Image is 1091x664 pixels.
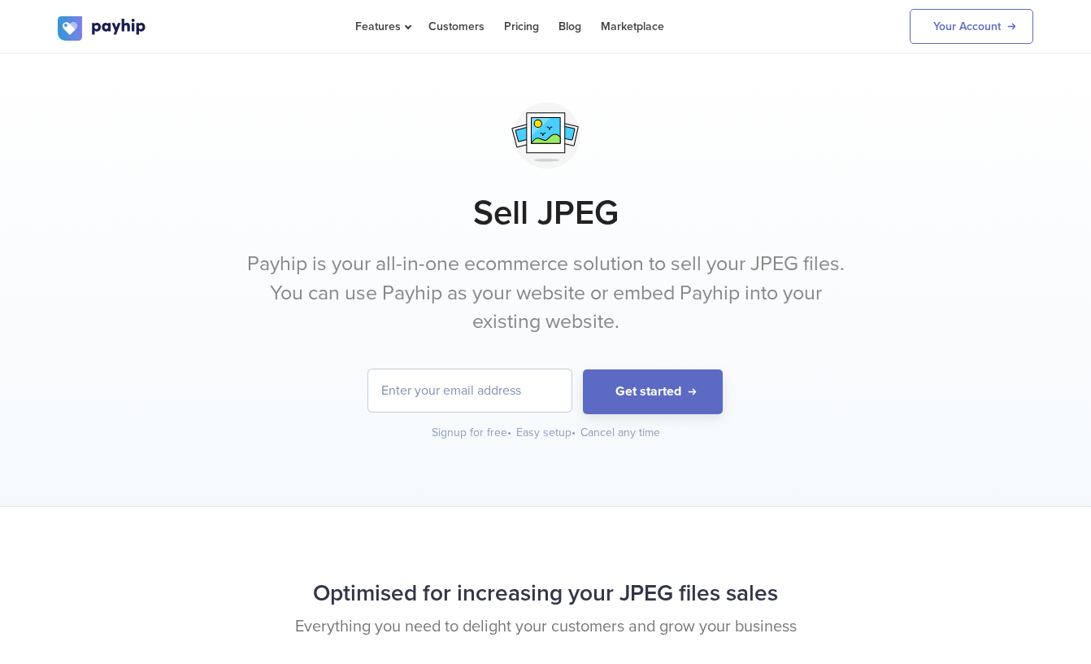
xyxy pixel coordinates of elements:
div: Cancel any time [580,425,660,441]
span: Features [355,20,409,33]
p: Everything you need to delight your customers and grow your business [58,615,1033,639]
img: logo.svg [58,16,147,41]
span: • [572,426,576,439]
img: svg+xml;utf8,%3Csvg%20viewBox%3D%220%200%20100%20100%22%20xmlns%3D%22http%3A%2F%2Fwww.w3.org%2F20... [505,94,587,177]
h1: Sell JPEG [58,193,1033,234]
a: Your Account [910,9,1033,44]
button: Get started [583,369,723,414]
h2: Optimised for increasing your JPEG files sales [58,572,1033,615]
div: Easy setup [516,425,577,441]
span: • [507,426,511,439]
p: Payhip is your all-in-one ecommerce solution to sell your JPEG files. You can use Payhip as your ... [241,250,850,337]
input: Enter your email address [368,369,572,412]
div: Signup for free [432,425,513,441]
